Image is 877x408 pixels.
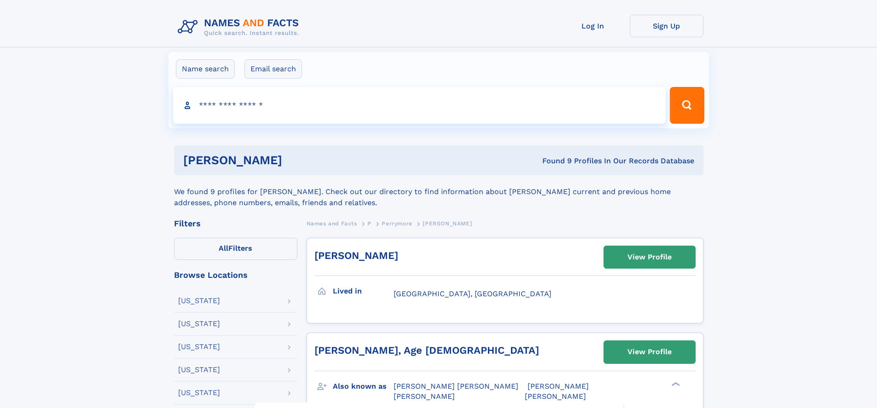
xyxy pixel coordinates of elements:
div: [US_STATE] [178,366,220,374]
input: search input [173,87,666,124]
a: P [367,218,372,229]
a: [PERSON_NAME], Age [DEMOGRAPHIC_DATA] [314,345,539,356]
a: [PERSON_NAME] [314,250,398,261]
div: Found 9 Profiles In Our Records Database [412,156,694,166]
div: [US_STATE] [178,343,220,351]
a: View Profile [604,341,695,363]
span: [PERSON_NAME] [528,382,589,391]
div: View Profile [627,247,672,268]
label: Email search [244,59,302,79]
span: [PERSON_NAME] [394,392,455,401]
a: Names and Facts [307,218,357,229]
div: Filters [174,219,297,228]
span: [GEOGRAPHIC_DATA], [GEOGRAPHIC_DATA] [394,289,552,298]
button: Search Button [670,87,704,124]
a: View Profile [604,246,695,268]
div: [US_STATE] [178,389,220,397]
div: [US_STATE] [178,320,220,328]
span: P [367,220,372,227]
a: Sign Up [630,15,703,37]
span: Perrymore [382,220,412,227]
a: Log In [556,15,630,37]
div: [US_STATE] [178,297,220,305]
span: [PERSON_NAME] [PERSON_NAME] [394,382,518,391]
a: Perrymore [382,218,412,229]
div: We found 9 profiles for [PERSON_NAME]. Check out our directory to find information about [PERSON_... [174,175,703,208]
label: Name search [176,59,235,79]
span: [PERSON_NAME] [525,392,586,401]
div: Browse Locations [174,271,297,279]
span: All [219,244,228,253]
div: ❯ [669,381,680,387]
h1: [PERSON_NAME] [183,155,412,166]
h3: Lived in [333,283,394,299]
div: View Profile [627,341,672,362]
h3: Also known as [333,379,394,394]
img: Logo Names and Facts [174,15,307,40]
span: [PERSON_NAME] [423,220,472,227]
label: Filters [174,238,297,260]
